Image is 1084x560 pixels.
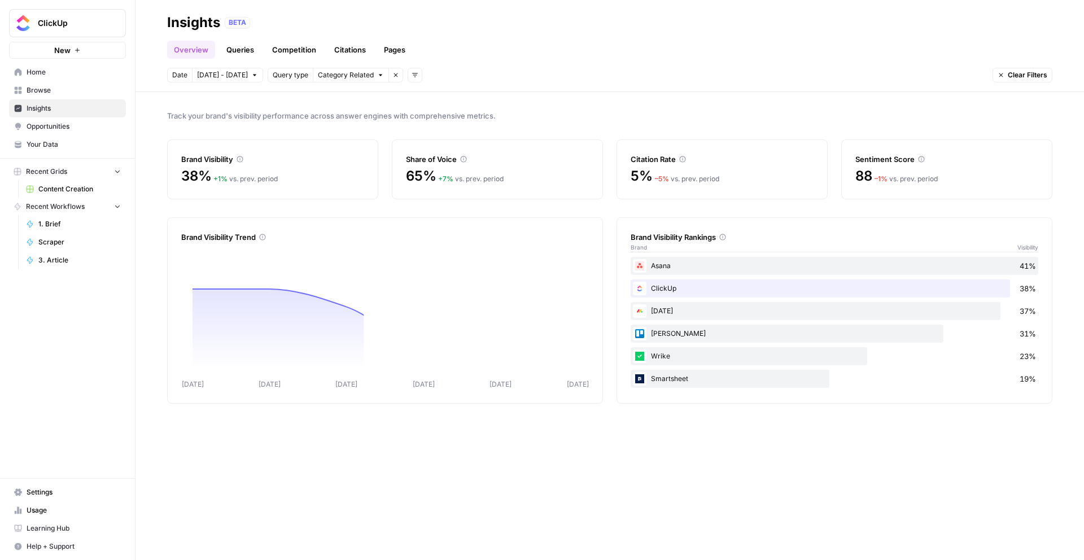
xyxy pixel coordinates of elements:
a: Scraper [21,233,126,251]
span: 19% [1020,373,1036,384]
span: 38% [181,167,211,185]
button: Help + Support [9,537,126,555]
a: Competition [265,41,323,59]
div: Smartsheet [631,370,1038,388]
div: Insights [167,14,220,32]
a: 3. Article [21,251,126,269]
span: + 1 % [213,174,228,183]
img: dsapf59eflvgghzeeaxzhlzx3epe [633,327,646,340]
span: Scraper [38,237,121,247]
div: vs. prev. period [655,174,719,184]
a: Insights [9,99,126,117]
span: 23% [1020,351,1036,362]
img: ClickUp Logo [13,13,33,33]
a: Learning Hub [9,519,126,537]
button: New [9,42,126,59]
div: Citation Rate [631,154,814,165]
span: Usage [27,505,121,515]
tspan: [DATE] [489,380,512,388]
span: 88 [855,167,872,185]
img: 38hturkwgamgyxz8tysiotw05f3x [633,349,646,363]
div: Sentiment Score [855,154,1038,165]
img: li8d5ttnro2voqnqabfqcnxcmgof [633,259,646,273]
span: Home [27,67,121,77]
span: Clear Filters [1008,70,1047,80]
div: ClickUp [631,279,1038,297]
span: Your Data [27,139,121,150]
a: 1. Brief [21,215,126,233]
div: vs. prev. period [438,174,504,184]
div: vs. prev. period [213,174,278,184]
span: ClickUp [38,17,106,29]
span: Brand [631,243,647,252]
div: Brand Visibility Trend [181,231,589,243]
a: Queries [220,41,261,59]
img: nyvnio03nchgsu99hj5luicuvesv [633,282,646,295]
span: 65% [406,167,436,185]
a: Home [9,63,126,81]
span: – 1 % [875,174,888,183]
span: Opportunities [27,121,121,132]
span: Category Related [318,70,374,80]
button: [DATE] - [DATE] [192,68,263,82]
tspan: [DATE] [259,380,281,388]
span: Recent Grids [26,167,67,177]
button: Workspace: ClickUp [9,9,126,37]
span: Track your brand's visibility performance across answer engines with comprehensive metrics. [167,110,1052,121]
div: Share of Voice [406,154,589,165]
span: Settings [27,487,121,497]
a: Citations [327,41,373,59]
tspan: [DATE] [335,380,357,388]
span: 38% [1020,283,1036,294]
img: j0006o4w6wdac5z8yzb60vbgsr6k [633,304,646,318]
img: 5cuav38ea7ik6bml9bibikyvs1ka [633,372,646,386]
tspan: [DATE] [182,380,204,388]
span: Recent Workflows [26,202,85,212]
span: Help + Support [27,541,121,552]
div: Brand Visibility [181,154,364,165]
span: 5% [631,167,653,185]
div: Brand Visibility Rankings [631,231,1038,243]
span: + 7 % [438,174,453,183]
a: Settings [9,483,126,501]
a: Browse [9,81,126,99]
span: 3. Article [38,255,121,265]
span: 37% [1020,305,1036,317]
div: [PERSON_NAME] [631,325,1038,343]
span: Insights [27,103,121,113]
button: Recent Workflows [9,198,126,215]
div: Wrike [631,347,1038,365]
span: New [54,45,71,56]
span: 31% [1020,328,1036,339]
button: Clear Filters [993,68,1052,82]
span: 1. Brief [38,219,121,229]
span: Date [172,70,187,80]
a: Overview [167,41,215,59]
div: Asana [631,257,1038,275]
a: Content Creation [21,180,126,198]
div: vs. prev. period [875,174,938,184]
span: – 5 % [655,174,669,183]
span: Query type [273,70,308,80]
a: Usage [9,501,126,519]
span: Content Creation [38,184,121,194]
div: BETA [225,17,250,28]
button: Category Related [313,68,388,82]
a: Your Data [9,135,126,154]
span: Visibility [1017,243,1038,252]
div: [DATE] [631,302,1038,320]
button: Recent Grids [9,163,126,180]
tspan: [DATE] [413,380,435,388]
tspan: [DATE] [567,380,589,388]
span: Learning Hub [27,523,121,533]
a: Opportunities [9,117,126,135]
a: Pages [377,41,412,59]
span: 41% [1020,260,1036,272]
span: Browse [27,85,121,95]
span: [DATE] - [DATE] [197,70,248,80]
